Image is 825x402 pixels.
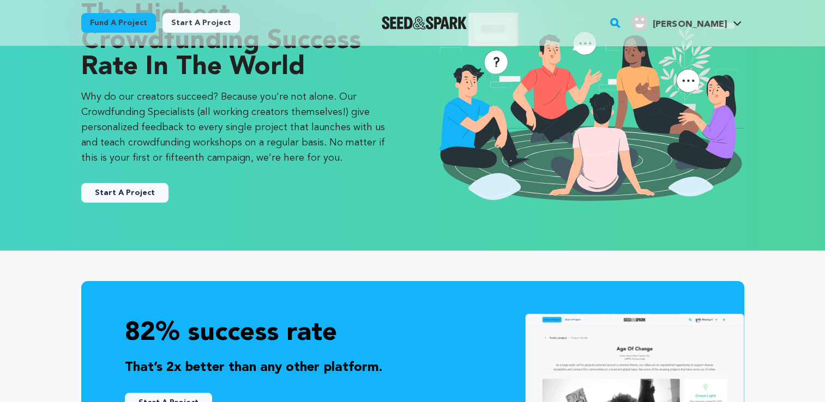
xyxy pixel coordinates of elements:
[435,2,744,207] img: seedandspark start project illustration image
[629,11,744,34] span: Alfonso C.'s Profile
[382,16,467,29] a: Seed&Spark Homepage
[653,20,726,29] span: [PERSON_NAME]
[81,89,391,166] p: Why do our creators succeed? Because you’re not alone. Our Crowdfunding Specialists (all working ...
[162,13,240,33] a: Start a project
[629,11,744,31] a: Alfonso C.'s Profile
[125,316,701,351] p: 82% success rate
[382,16,467,29] img: Seed&Spark Logo Dark Mode
[125,358,701,377] p: That’s 2x better than any other platform.
[631,14,648,31] img: user.png
[81,13,156,33] a: Fund a project
[631,14,726,31] div: Alfonso C.'s Profile
[81,183,168,203] button: Start A Project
